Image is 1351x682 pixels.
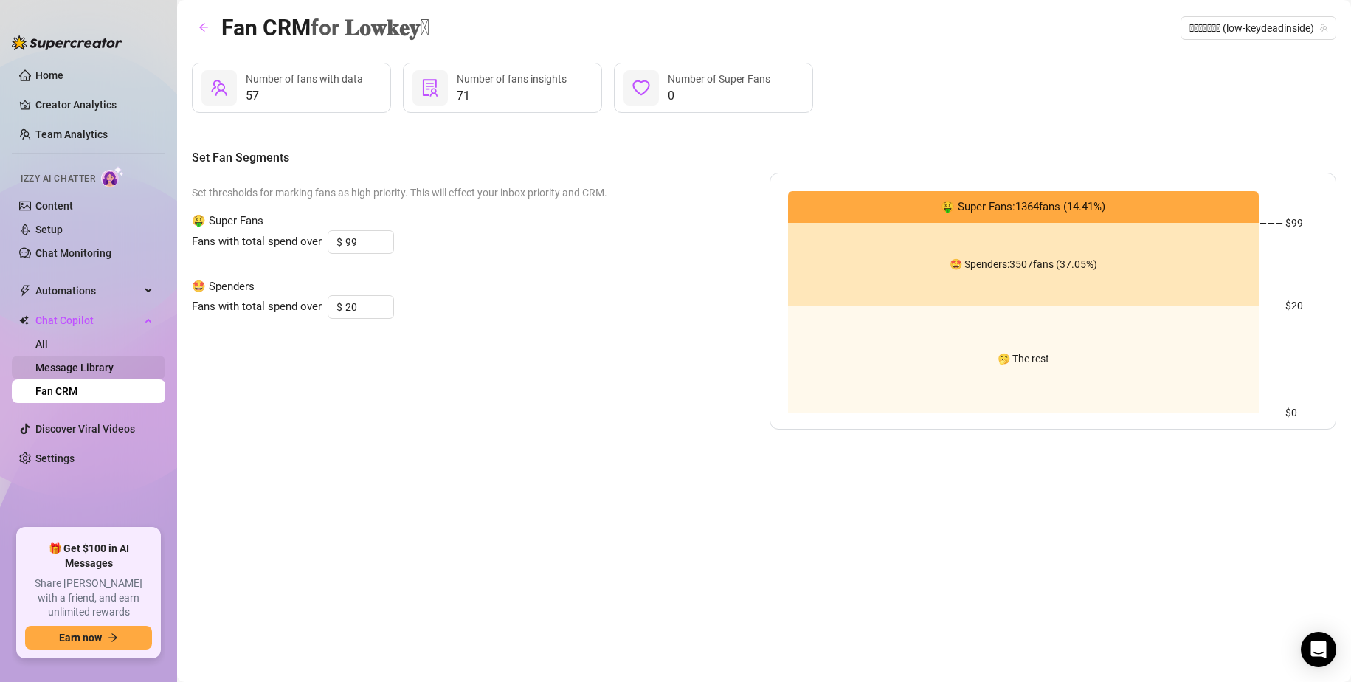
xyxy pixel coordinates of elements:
[668,87,770,105] span: 0
[59,632,102,644] span: Earn now
[35,362,114,373] a: Message Library
[35,93,153,117] a: Creator Analytics
[1319,24,1328,32] span: team
[457,73,567,85] span: Number of fans insights
[35,423,135,435] a: Discover Viral Videos
[35,224,63,235] a: Setup
[246,73,363,85] span: Number of fans with data
[457,87,567,105] span: 71
[101,166,124,187] img: AI Chatter
[108,633,118,643] span: arrow-right
[311,15,429,41] span: for 𝐋𝐨𝐰𝐤𝐞𝐲𒉭
[21,172,95,186] span: Izzy AI Chatter
[192,233,322,251] span: Fans with total spend over
[210,79,228,97] span: team
[192,149,1336,167] h5: Set Fan Segments
[1301,632,1336,667] div: Open Intercom Messenger
[1189,17,1327,39] span: 𝐋𝐨𝐰𝐤𝐞𝐲𒉭 (low-keydeadinside)
[668,73,770,85] span: Number of Super Fans
[198,22,209,32] span: arrow-left
[192,185,722,201] span: Set thresholds for marking fans as high priority. This will effect your inbox priority and CRM.
[246,87,363,105] span: 57
[35,200,73,212] a: Content
[35,279,140,303] span: Automations
[221,10,429,45] article: Fan CRM
[25,626,152,650] button: Earn nowarrow-right
[192,213,722,230] span: 🤑 Super Fans
[12,35,122,50] img: logo-BBDzfeDw.svg
[35,309,140,332] span: Chat Copilot
[192,278,722,296] span: 🤩 Spenders
[19,285,31,297] span: thunderbolt
[35,69,63,81] a: Home
[35,385,77,397] a: Fan CRM
[192,298,322,316] span: Fans with total spend over
[19,315,29,325] img: Chat Copilot
[421,79,439,97] span: solution
[941,199,1105,216] span: 🤑 Super Fans: 1364 fans ( 14.41 %)
[25,576,152,620] span: Share [PERSON_NAME] with a friend, and earn unlimited rewards
[35,452,75,464] a: Settings
[35,247,111,259] a: Chat Monitoring
[35,128,108,140] a: Team Analytics
[632,79,650,97] span: heart
[345,231,393,253] input: 500
[35,338,48,350] a: All
[25,542,152,571] span: 🎁 Get $100 in AI Messages
[345,296,393,318] input: 150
